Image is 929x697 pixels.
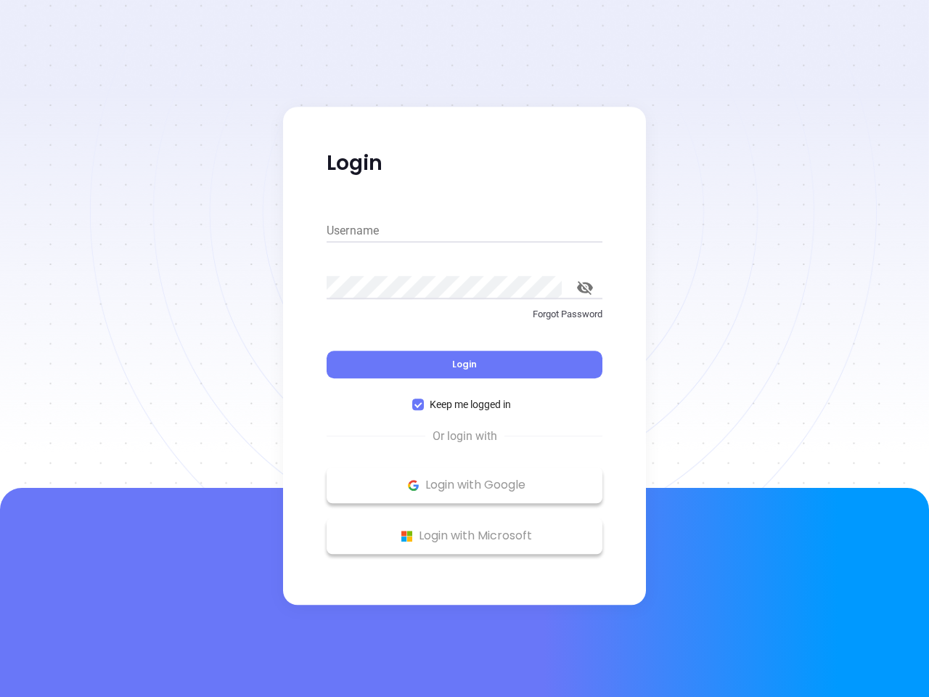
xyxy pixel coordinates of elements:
p: Login with Google [334,474,595,496]
span: Keep me logged in [424,396,517,412]
p: Login with Microsoft [334,525,595,547]
button: Login [327,351,602,378]
span: Login [452,358,477,370]
p: Forgot Password [327,307,602,322]
a: Forgot Password [327,307,602,333]
button: Microsoft Logo Login with Microsoft [327,518,602,554]
p: Login [327,150,602,176]
button: toggle password visibility [568,270,602,305]
button: Google Logo Login with Google [327,467,602,503]
img: Google Logo [404,476,422,494]
span: Or login with [425,428,504,445]
img: Microsoft Logo [398,527,416,545]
